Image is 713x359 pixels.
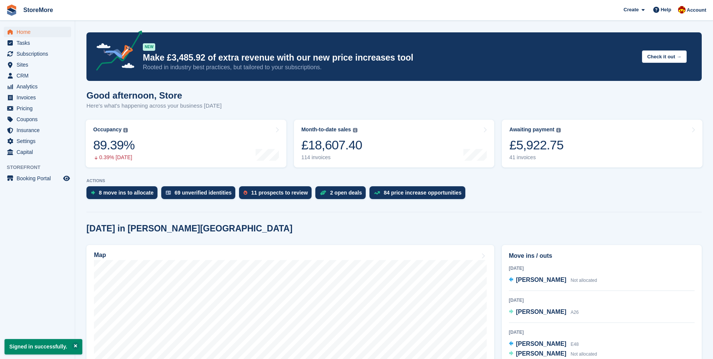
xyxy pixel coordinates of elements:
[516,277,566,283] span: [PERSON_NAME]
[509,339,579,349] a: [PERSON_NAME] E48
[571,351,597,357] span: Not allocated
[374,191,380,195] img: price_increase_opportunities-93ffe204e8149a01c8c9dc8f82e8f89637d9d84a8eef4429ea346261dce0b2c0.svg
[4,173,71,184] a: menu
[93,137,135,153] div: 89.39%
[93,126,121,133] div: Occupancy
[161,186,239,203] a: 69 unverified identities
[239,186,315,203] a: 11 prospects to review
[4,38,71,48] a: menu
[143,52,636,63] p: Make £3,485.92 of extra revenue with our new price increases tool
[301,137,362,153] div: £18,607.40
[353,128,357,132] img: icon-info-grey-7440780725fd019a000dd9b08b2336e03edf1995a4989e88bcd33f0948082b44.svg
[17,38,62,48] span: Tasks
[571,310,578,315] span: A26
[4,103,71,114] a: menu
[62,174,71,183] a: Preview store
[320,190,326,195] img: deal-1b604bf984904fb50ccaf53a9ad4b4a5d6e5aea283cecdc64d6e3604feb123c2.svg
[516,341,566,347] span: [PERSON_NAME]
[624,6,639,14] span: Create
[301,126,351,133] div: Month-to-date sales
[4,125,71,135] a: menu
[17,136,62,146] span: Settings
[4,147,71,157] a: menu
[330,190,362,196] div: 2 open deals
[143,43,155,51] div: NEW
[4,59,71,70] a: menu
[315,186,369,203] a: 2 open deals
[661,6,671,14] span: Help
[509,297,695,304] div: [DATE]
[93,154,135,161] div: 0.39% [DATE]
[678,6,686,14] img: Store More Team
[123,128,128,132] img: icon-info-grey-7440780725fd019a000dd9b08b2336e03edf1995a4989e88bcd33f0948082b44.svg
[571,342,578,347] span: E48
[4,27,71,37] a: menu
[516,309,566,315] span: [PERSON_NAME]
[17,70,62,81] span: CRM
[4,49,71,59] a: menu
[7,164,75,171] span: Storefront
[99,190,154,196] div: 8 move ins to allocate
[4,70,71,81] a: menu
[687,6,706,14] span: Account
[17,49,62,59] span: Subscriptions
[369,186,469,203] a: 84 price increase opportunities
[4,114,71,125] a: menu
[17,27,62,37] span: Home
[4,81,71,92] a: menu
[20,4,56,16] a: StoreMore
[90,30,142,73] img: price-adjustments-announcement-icon-8257ccfd72463d97f412b2fc003d46551f7dbcb40ab6d574587a9cd5c0d94...
[509,349,597,359] a: [PERSON_NAME] Not allocated
[509,126,554,133] div: Awaiting payment
[509,275,597,285] a: [PERSON_NAME] Not allocated
[4,136,71,146] a: menu
[251,190,308,196] div: 11 prospects to review
[6,5,17,16] img: stora-icon-8386f47178a22dfd0bd8f6a31ec36ba5ce8667c1dd55bd0f319d3a0aa187defe.svg
[509,265,695,272] div: [DATE]
[86,186,161,203] a: 8 move ins to allocate
[17,103,62,114] span: Pricing
[17,81,62,92] span: Analytics
[556,128,561,132] img: icon-info-grey-7440780725fd019a000dd9b08b2336e03edf1995a4989e88bcd33f0948082b44.svg
[244,190,247,195] img: prospect-51fa495bee0391a8d652442698ab0144808aea92771e9ea1ae160a38d050c398.svg
[571,278,597,283] span: Not allocated
[642,50,687,63] button: Check it out →
[301,154,362,161] div: 114 invoices
[509,251,695,260] h2: Move ins / outs
[166,190,171,195] img: verify_identity-adf6edd0f0f0b5bbfe63781bf79b02c33cf7c696d77639b501bdc392416b5a36.svg
[17,114,62,125] span: Coupons
[17,125,62,135] span: Insurance
[143,63,636,71] p: Rooted in industry best practices, but tailored to your subscriptions.
[509,154,563,161] div: 41 invoices
[5,339,82,354] p: Signed in successfully.
[502,120,702,167] a: Awaiting payment £5,922.75 41 invoices
[175,190,232,196] div: 69 unverified identities
[17,59,62,70] span: Sites
[94,252,106,259] h2: Map
[86,178,702,183] p: ACTIONS
[384,190,462,196] div: 84 price increase opportunities
[17,147,62,157] span: Capital
[294,120,495,167] a: Month-to-date sales £18,607.40 114 invoices
[509,329,695,336] div: [DATE]
[17,92,62,103] span: Invoices
[86,102,222,110] p: Here's what's happening across your business [DATE]
[86,90,222,100] h1: Good afternoon, Store
[86,224,292,234] h2: [DATE] in [PERSON_NAME][GEOGRAPHIC_DATA]
[17,173,62,184] span: Booking Portal
[516,350,566,357] span: [PERSON_NAME]
[4,92,71,103] a: menu
[86,120,286,167] a: Occupancy 89.39% 0.39% [DATE]
[509,307,579,317] a: [PERSON_NAME] A26
[509,137,563,153] div: £5,922.75
[91,190,95,195] img: move_ins_to_allocate_icon-fdf77a2bb77ea45bf5b3d319d69a93e2d87916cf1d5bf7949dd705db3b84f3ca.svg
